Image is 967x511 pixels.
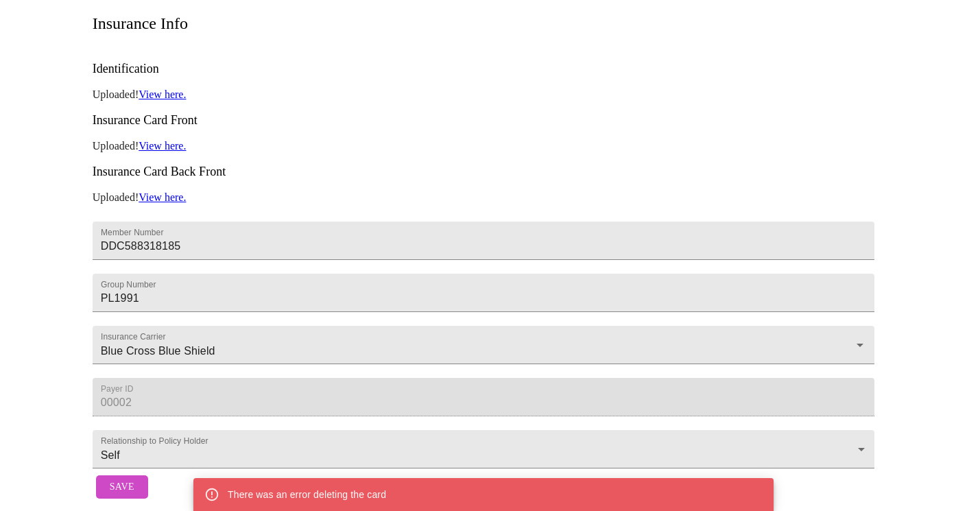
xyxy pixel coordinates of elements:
p: Uploaded! [93,191,875,204]
p: Uploaded! [93,88,875,101]
h3: Identification [93,62,875,76]
span: Save [110,479,134,496]
div: There was an error deleting the card [228,482,386,507]
p: Uploaded! [93,140,875,152]
div: Self [93,430,875,468]
h3: Insurance Card Front [93,113,875,128]
a: View here. [139,88,186,100]
a: View here. [139,191,186,203]
h3: Insurance Info [93,14,188,33]
button: Save [96,475,148,499]
h3: Insurance Card Back Front [93,165,875,179]
button: Open [850,335,870,355]
a: View here. [139,140,186,152]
